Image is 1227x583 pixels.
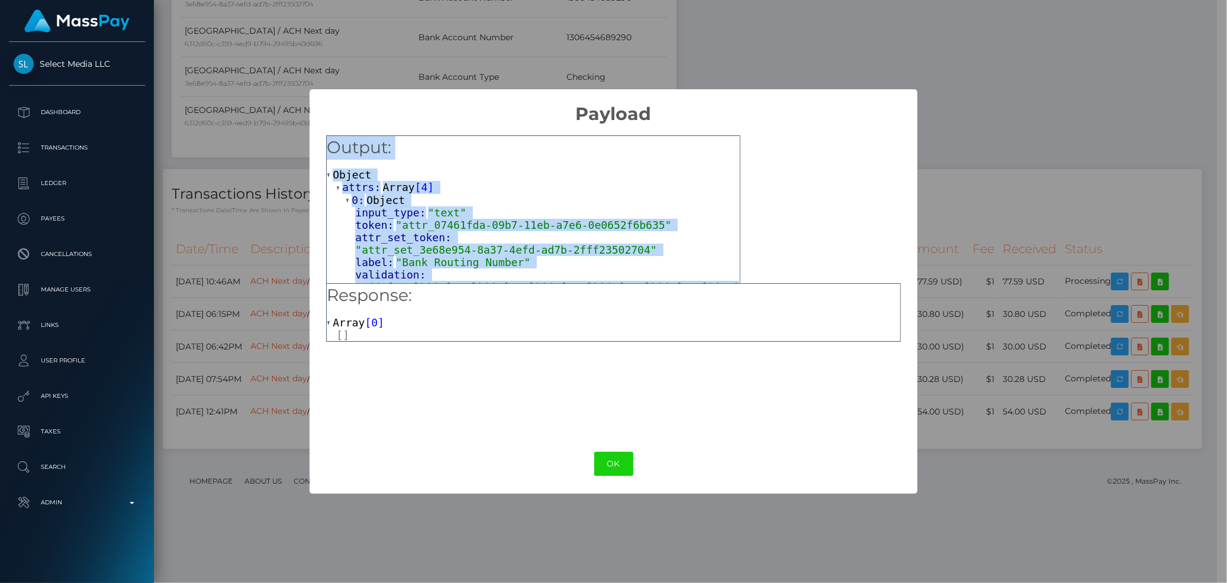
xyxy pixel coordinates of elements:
span: validation: [355,268,427,281]
span: Array [383,181,415,193]
span: "Bank Routing Number" [396,256,531,268]
img: Select Media LLC [14,54,34,74]
p: Links [14,316,140,334]
h2: Payload [310,89,918,125]
span: [ [365,316,372,329]
span: input_type: [355,206,427,219]
h5: Output: [327,136,740,160]
p: Ledger [14,174,140,192]
p: Transactions [14,139,140,157]
p: Taxes [14,423,140,441]
span: Object [333,169,371,181]
span: label: [355,256,395,268]
span: ] [378,316,384,329]
p: Search [14,458,140,476]
span: Object [366,194,405,206]
h5: Response: [327,284,900,307]
span: Select Media LLC [9,59,145,69]
span: ] [427,181,434,193]
span: "attr_07461fda-09b7-11eb-a7e6-0e0652f6b635" [396,219,672,231]
span: token: [355,219,395,231]
span: 4 [421,181,428,193]
p: Admin [14,494,140,511]
img: MassPay Logo [24,9,130,33]
p: Manage Users [14,281,140,299]
p: Dashboard [14,103,140,121]
span: "attr_set_3e68e954-8a37-4efd-ad7b-2fff23502704" [355,244,656,256]
span: [ [415,181,421,193]
button: OK [594,452,633,476]
span: 0: [352,194,366,206]
p: Cancellations [14,245,140,263]
p: Payees [14,210,140,228]
span: "^((0[0-9])|(1[0-2])|(2[1-9])|(3[0-2])|(6[1-9])|(7[0-2])|80)([0-9]{7})$" [355,281,817,293]
p: User Profile [14,352,140,370]
span: 0 [371,316,378,329]
span: attr_set_token: [355,231,453,244]
p: API Keys [14,387,140,405]
span: attrs: [342,181,382,193]
span: Array [333,316,365,329]
span: "text" [428,206,466,219]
